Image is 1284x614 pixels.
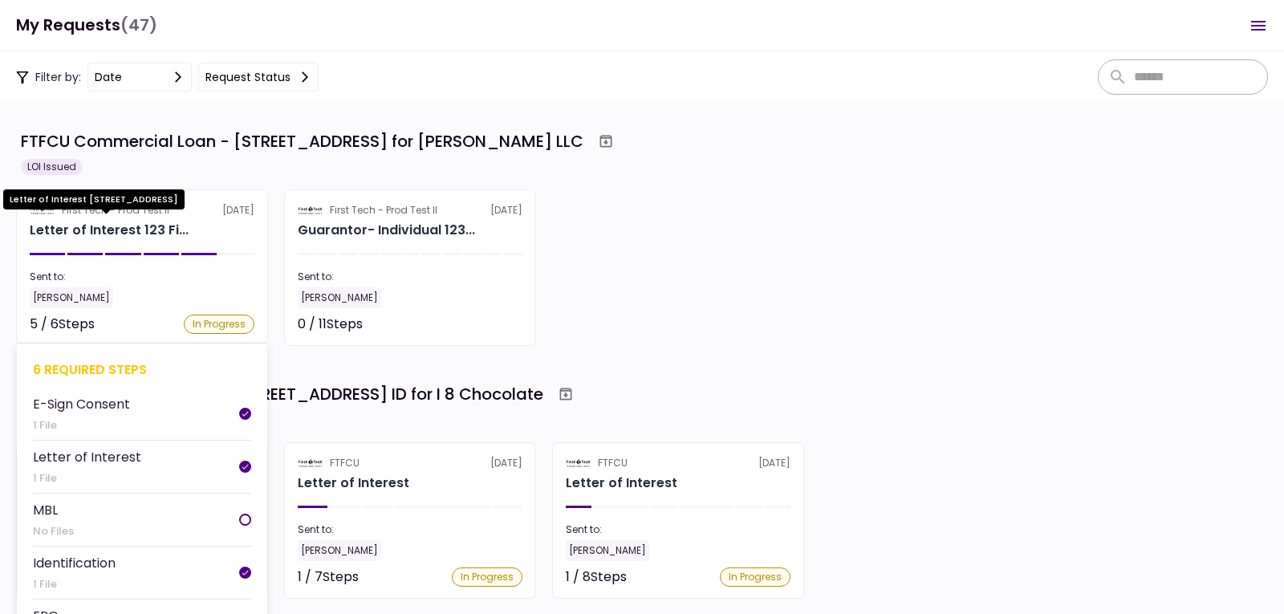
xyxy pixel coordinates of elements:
div: Not started [450,315,522,334]
div: 5 / 6 Steps [30,315,95,334]
h2: Letter of Interest [566,474,677,493]
div: In Progress [720,567,790,587]
div: [DATE] [298,456,522,470]
div: First Tech - Prod Test II [330,203,437,218]
div: 0 / 11 Steps [298,315,363,334]
div: No Files [33,523,74,539]
button: Request status [198,63,319,91]
div: Sent to: [298,270,522,284]
div: FTFCU Commercial Loan - [STREET_ADDRESS] ID for I 8 Chocolate [21,382,543,406]
div: 1 File [33,417,130,433]
div: 1 File [33,470,141,486]
div: [PERSON_NAME] [30,287,113,308]
button: date [87,63,192,91]
span: (47) [120,9,157,42]
img: Partner logo [566,456,591,470]
div: Letter of Interest 123 First Ave Kuna ID 83634 [30,221,189,240]
div: Sent to: [566,523,790,537]
div: LOI Issued [21,159,83,175]
div: [PERSON_NAME] [566,540,649,561]
h1: My Requests [16,9,157,42]
button: Archive workflow [551,380,580,409]
img: Partner logo [298,456,323,470]
div: Identification [33,553,116,573]
div: Sent to: [298,523,522,537]
div: Filter by: [16,63,319,91]
div: FTFCU [598,456,628,470]
button: Open menu [1239,6,1278,45]
div: MBL [33,500,74,520]
button: Archive workflow [591,127,620,156]
div: E-Sign Consent [33,394,130,414]
div: FTFCU Commercial Loan - [STREET_ADDRESS] for [PERSON_NAME] LLC [21,129,583,153]
img: Partner logo [298,203,323,218]
div: 1 File [33,576,116,592]
div: 1 / 8 Steps [566,567,627,587]
div: 1 / 7 Steps [298,567,359,587]
div: 6 required steps [33,360,251,380]
div: FTFCU [330,456,360,470]
div: Letter of Interest [33,447,141,467]
div: Sent to: [30,270,254,284]
div: [DATE] [566,456,790,470]
div: Letter of Interest [STREET_ADDRESS] [3,189,185,209]
div: [PERSON_NAME] [298,287,381,308]
div: In Progress [452,567,522,587]
div: date [95,68,122,86]
div: [DATE] [298,203,522,218]
div: Guarantor- Individual 123 First Ave Kuna ID 83634 [298,221,475,240]
div: [PERSON_NAME] [298,540,381,561]
div: In Progress [184,315,254,334]
h2: Letter of Interest [298,474,409,493]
